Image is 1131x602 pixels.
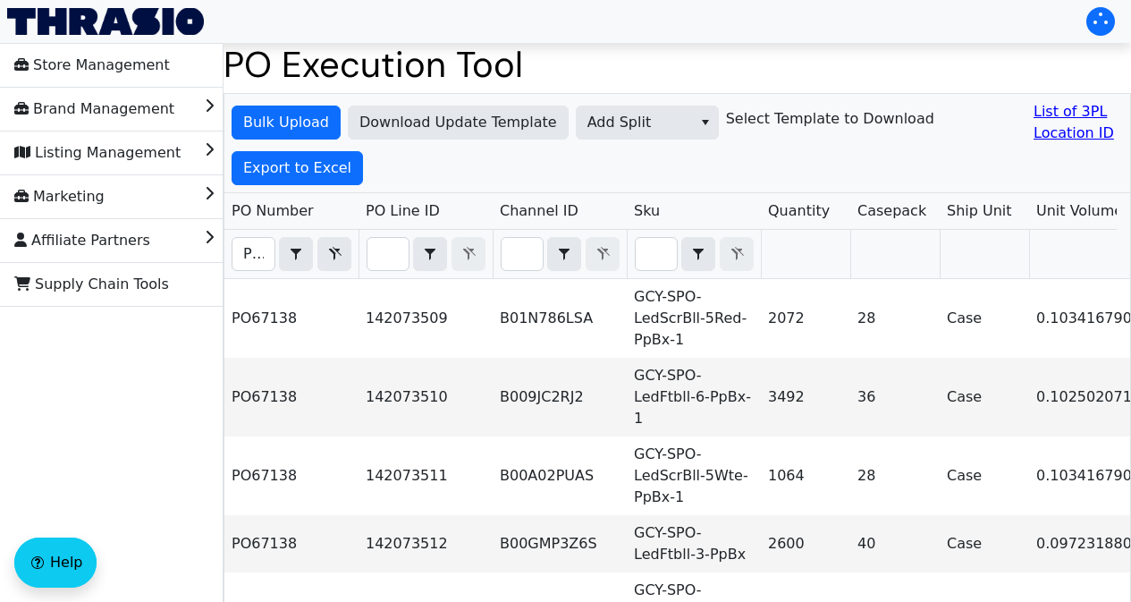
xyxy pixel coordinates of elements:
span: Sku [634,200,660,222]
td: 142073512 [359,515,493,572]
td: 1064 [761,437,850,515]
span: Choose Operator [413,237,447,271]
td: 40 [850,515,940,572]
span: Help [50,552,82,573]
button: Help floatingactionbutton [14,538,97,588]
th: Filter [224,230,359,279]
button: Export to Excel [232,151,363,185]
img: Thrasio Logo [7,8,204,35]
td: B00GMP3Z6S [493,515,627,572]
span: Add Split [587,112,681,133]
h6: Select Template to Download [726,110,934,127]
td: 28 [850,437,940,515]
td: PO67138 [224,358,359,437]
button: select [280,238,312,270]
button: select [414,238,446,270]
th: Filter [493,230,627,279]
td: 142073511 [359,437,493,515]
span: Channel ID [500,200,578,222]
button: select [692,106,718,139]
span: Affiliate Partners [14,226,150,255]
td: GCY-SPO-LedFtbll-6-PpBx-1 [627,358,761,437]
td: 2600 [761,515,850,572]
td: PO67138 [224,515,359,572]
td: Case [940,279,1029,358]
td: B00A02PUAS [493,437,627,515]
td: Case [940,437,1029,515]
td: 36 [850,358,940,437]
td: GCY-SPO-LedScrBll-5Wte-PpBx-1 [627,437,761,515]
span: Store Management [14,51,170,80]
span: Quantity [768,200,830,222]
span: Download Update Template [359,112,557,133]
td: Case [940,358,1029,437]
span: PO Line ID [366,200,440,222]
td: 3492 [761,358,850,437]
input: Filter [502,238,543,270]
input: Filter [636,238,677,270]
span: Export to Excel [243,157,351,179]
td: Case [940,515,1029,572]
th: Filter [627,230,761,279]
td: 142073509 [359,279,493,358]
span: Bulk Upload [243,112,329,133]
input: Filter [367,238,409,270]
th: Filter [359,230,493,279]
button: Bulk Upload [232,106,341,140]
input: Filter [232,238,274,270]
td: 2072 [761,279,850,358]
td: B009JC2RJ2 [493,358,627,437]
span: Choose Operator [547,237,581,271]
span: Choose Operator [279,237,313,271]
td: B01N786LSA [493,279,627,358]
span: PO Number [232,200,314,222]
td: PO67138 [224,279,359,358]
a: List of 3PL Location ID [1034,101,1123,144]
td: 28 [850,279,940,358]
span: Ship Unit [947,200,1012,222]
span: Supply Chain Tools [14,270,169,299]
button: Download Update Template [348,106,569,140]
td: GCY-SPO-LedFtbll-3-PpBx [627,515,761,572]
button: select [682,238,714,270]
button: Clear [317,237,351,271]
h1: PO Execution Tool [224,43,1131,86]
td: GCY-SPO-LedScrBll-5Red-PpBx-1 [627,279,761,358]
td: PO67138 [224,437,359,515]
span: Brand Management [14,95,174,123]
button: select [548,238,580,270]
span: Choose Operator [681,237,715,271]
span: Marketing [14,182,105,211]
span: Casepack [857,200,926,222]
td: 142073510 [359,358,493,437]
span: Listing Management [14,139,181,167]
